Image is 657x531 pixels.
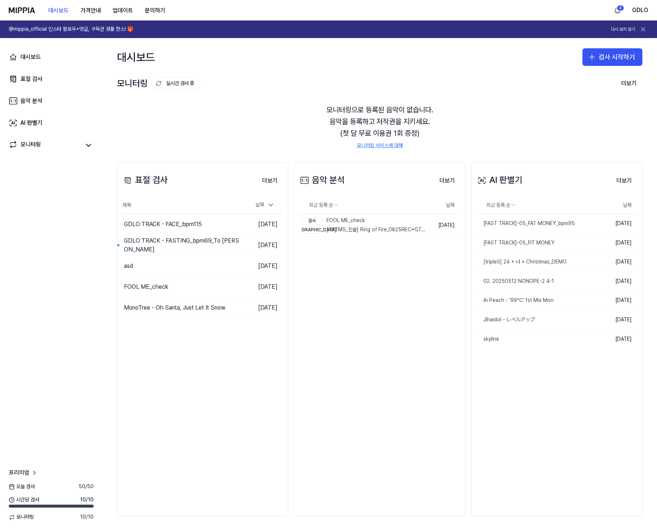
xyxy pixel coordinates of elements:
[428,214,460,237] td: [DATE]
[79,483,94,490] span: 50 / 50
[476,291,595,310] a: Ai Peach - '99℃' 1st Mix Mon
[124,262,133,270] div: asd
[595,214,638,233] td: [DATE]
[476,173,522,187] div: AI 판별기
[124,236,243,254] div: GDLO TRACK - FASTING_bpm69_To [PERSON_NAME]
[299,214,428,236] a: 검사FOOL ME_check[DEMOGRAPHIC_DATA][ARTMS_진솔] Ring of Fire_0825REC+GT_monitor
[80,496,94,504] span: 10 / 10
[595,329,638,348] td: [DATE]
[20,75,42,83] div: 표절 검사
[4,70,98,88] a: 표절 검사
[302,226,322,233] div: [DEMOGRAPHIC_DATA]
[4,92,98,110] a: 음악 분석
[476,253,595,272] a: [tripleS] 24 + 너 = Christmas_DEMO
[9,140,80,150] a: 모니터링
[117,76,200,90] div: 모니터링
[256,173,283,188] button: 더보기
[302,217,427,224] div: FOOL ME_check
[476,233,595,253] a: [FAST TRACK]-05_FIT MONEY
[476,258,567,266] div: [tripleS] 24 + 너 = Christmas_DEMO
[9,7,35,13] img: logo
[42,3,75,18] button: 대시보드
[243,298,284,318] td: [DATE]
[117,45,155,69] div: 대시보드
[299,173,345,187] div: 음악 분석
[9,468,29,477] span: 프리미엄
[124,303,225,312] div: MonoTree - Oh Santa, Just Let It Snow
[4,48,98,66] a: 대시보드
[302,217,322,225] div: 검사
[302,226,427,233] div: [ARTMS_진솔] Ring of Fire_0825REC+GT_monitor
[122,173,168,187] div: 표절 검사
[595,233,638,253] td: [DATE]
[357,142,403,149] a: 모니터링 서비스에 대해
[612,4,623,16] button: 알림6
[107,3,139,18] button: 업데이트
[476,310,595,329] a: Jihaidol - レベルアップ
[617,5,624,11] div: 6
[476,297,554,304] div: Ai Peach - '99℃' 1st Mix Mon
[122,197,243,214] th: 제목
[582,48,642,66] button: 검사 시작하기
[107,0,139,20] a: 업데이트
[428,197,460,214] th: 날짜
[595,197,638,214] th: 날짜
[20,140,41,150] div: 모니터링
[20,53,41,61] div: 대시보드
[611,26,635,33] button: 다시 보지 않기
[434,173,461,188] button: 더보기
[124,220,202,229] div: GDLO TRACK - FACE_bpm115
[9,496,39,504] span: 시간당 검사
[476,330,595,349] a: skyline
[476,336,499,343] div: skyline
[476,278,554,285] div: 02. 20250512 NONOPE-2 4-1
[611,173,638,188] button: 더보기
[124,283,168,291] div: FOOL ME_check
[75,3,107,18] button: 가격안내
[9,26,133,33] h1: @mippia_official 인스타 팔로우+댓글, 구독권 경품 찬스! 🎁
[9,513,34,521] span: 모니터링
[595,310,638,330] td: [DATE]
[595,291,638,310] td: [DATE]
[4,114,98,132] a: AI 판별기
[253,199,277,211] div: 날짜
[9,483,35,490] span: 오늘 검사
[243,235,284,256] td: [DATE]
[476,272,595,291] a: 02. 20250512 NONOPE-2 4-1
[139,3,171,18] button: 문의하기
[243,277,284,298] td: [DATE]
[476,220,575,227] div: [FAST TRACK]-05_FAT MONEY_bpm95
[476,239,555,247] div: [FAST TRACK]-05_FIT MONEY
[476,214,595,233] a: [FAST TRACK]-05_FAT MONEY_bpm95
[595,253,638,272] td: [DATE]
[20,97,42,105] div: 음악 분석
[476,316,535,324] div: Jihaidol - レベルアップ
[243,256,284,277] td: [DATE]
[20,119,42,127] div: AI 판별기
[243,214,284,235] td: [DATE]
[9,468,38,477] a: 프리미엄
[152,77,200,90] button: 실시간 검사 중
[613,6,622,15] img: 알림
[117,95,642,158] div: 모니터링으로 등록된 음악이 없습니다. 음악을 등록하고 저작권을 지키세요. (첫 달 무료 이용권 1회 증정)
[595,272,638,291] td: [DATE]
[632,6,648,15] button: GDLO
[615,76,642,91] button: 더보기
[80,513,94,521] span: 10 / 10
